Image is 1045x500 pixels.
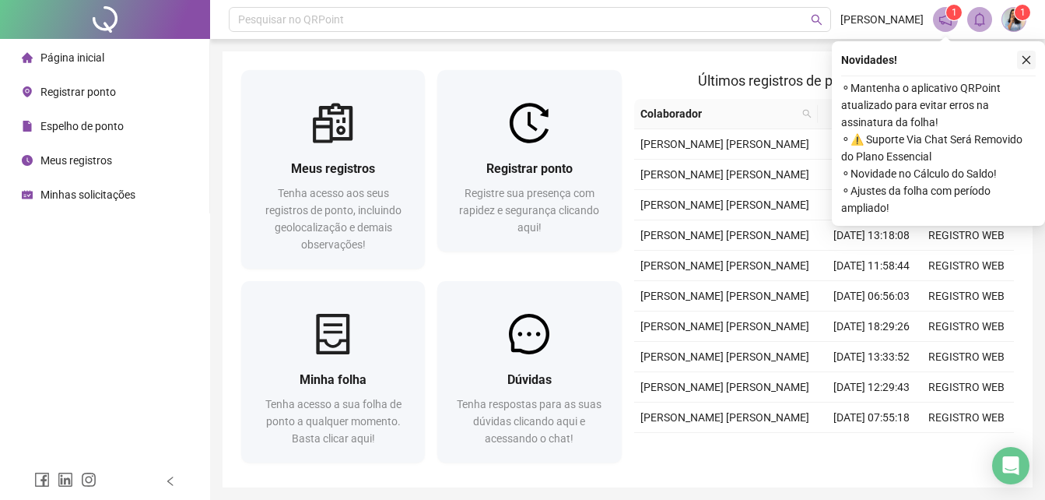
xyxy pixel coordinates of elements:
[265,187,402,251] span: Tenha acesso aos seus registros de ponto, incluindo geolocalização e demais observações!
[840,11,924,28] span: [PERSON_NAME]
[802,109,812,118] span: search
[457,398,601,445] span: Tenha respostas para as suas dúvidas clicando aqui e acessando o chat!
[919,220,1014,251] td: REGISTRO WEB
[265,398,402,445] span: Tenha acesso a sua folha de ponto a qualquer momento. Basta clicar aqui!
[824,312,919,342] td: [DATE] 18:29:26
[824,372,919,403] td: [DATE] 12:29:43
[640,199,809,211] span: [PERSON_NAME] [PERSON_NAME]
[640,138,809,150] span: [PERSON_NAME] [PERSON_NAME]
[40,154,112,167] span: Meus registros
[22,189,33,200] span: schedule
[824,129,919,160] td: [DATE] 12:23:14
[22,155,33,166] span: clock-circle
[40,51,104,64] span: Página inicial
[841,51,897,69] span: Novidades !
[241,281,425,463] a: Minha folhaTenha acesso a sua folha de ponto a qualquer momento. Basta clicar aqui!
[81,472,96,488] span: instagram
[824,281,919,312] td: [DATE] 06:56:03
[1015,5,1030,20] sup: Atualize o seu contato no menu Meus Dados
[459,187,599,234] span: Registre sua presença com rapidez e segurança clicando aqui!
[919,342,1014,372] td: REGISTRO WEB
[640,168,809,181] span: [PERSON_NAME] [PERSON_NAME]
[824,403,919,433] td: [DATE] 07:55:18
[824,220,919,251] td: [DATE] 13:18:08
[640,381,809,393] span: [PERSON_NAME] [PERSON_NAME]
[824,160,919,190] td: [DATE] 07:52:15
[824,433,919,463] td: [DATE] 16:55:47
[241,70,425,269] a: Meus registrosTenha acesso aos seus registros de ponto, incluindo geolocalização e demais observa...
[300,372,366,387] span: Minha folha
[165,476,176,487] span: left
[437,70,621,252] a: Registrar pontoRegistre sua presença com rapidez e segurança clicando aqui!
[824,251,919,281] td: [DATE] 11:58:44
[824,190,919,220] td: [DATE] 16:15:58
[640,290,809,302] span: [PERSON_NAME] [PERSON_NAME]
[919,433,1014,463] td: REGISTRO WEB
[824,105,891,122] span: Data/Hora
[22,52,33,63] span: home
[640,411,809,424] span: [PERSON_NAME] [PERSON_NAME]
[824,342,919,372] td: [DATE] 13:33:52
[40,188,135,201] span: Minhas solicitações
[640,350,809,363] span: [PERSON_NAME] [PERSON_NAME]
[640,105,797,122] span: Colaborador
[992,447,1029,484] div: Open Intercom Messenger
[486,161,573,176] span: Registrar ponto
[952,7,957,18] span: 1
[811,14,822,26] span: search
[938,12,952,26] span: notification
[640,320,809,333] span: [PERSON_NAME] [PERSON_NAME]
[640,259,809,272] span: [PERSON_NAME] [PERSON_NAME]
[34,472,50,488] span: facebook
[799,102,815,125] span: search
[40,86,116,98] span: Registrar ponto
[818,99,910,129] th: Data/Hora
[841,182,1036,217] span: ⚬ Ajustes da folha com período ampliado!
[507,372,552,387] span: Dúvidas
[919,281,1014,312] td: REGISTRO WEB
[919,372,1014,403] td: REGISTRO WEB
[437,281,621,463] a: DúvidasTenha respostas para as suas dúvidas clicando aqui e acessando o chat!
[40,120,124,132] span: Espelho de ponto
[640,229,809,241] span: [PERSON_NAME] [PERSON_NAME]
[841,131,1036,165] span: ⚬ ⚠️ Suporte Via Chat Será Removido do Plano Essencial
[1002,8,1026,31] img: 88055
[841,79,1036,131] span: ⚬ Mantenha o aplicativo QRPoint atualizado para evitar erros na assinatura da folha!
[919,403,1014,433] td: REGISTRO WEB
[1020,7,1026,18] span: 1
[841,165,1036,182] span: ⚬ Novidade no Cálculo do Saldo!
[698,72,949,89] span: Últimos registros de ponto sincronizados
[22,121,33,132] span: file
[1021,55,1032,65] span: close
[22,86,33,97] span: environment
[58,472,73,488] span: linkedin
[973,12,987,26] span: bell
[946,5,962,20] sup: 1
[291,161,375,176] span: Meus registros
[919,312,1014,342] td: REGISTRO WEB
[919,251,1014,281] td: REGISTRO WEB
